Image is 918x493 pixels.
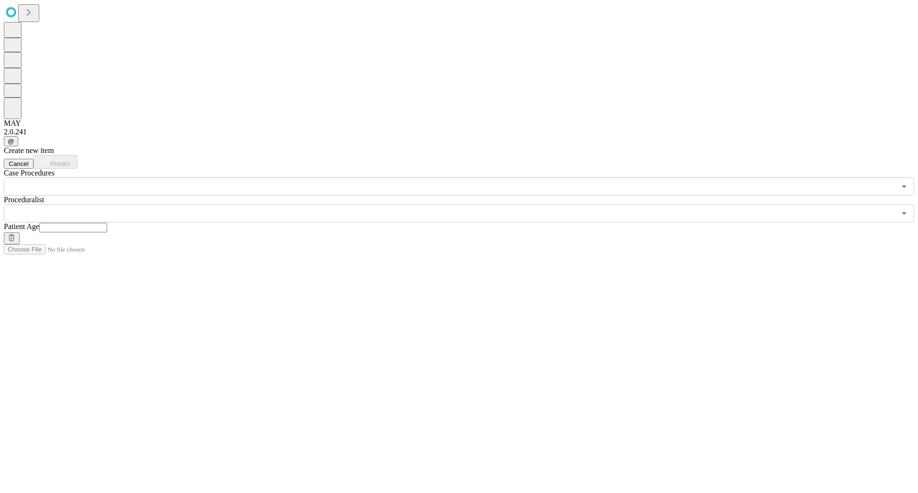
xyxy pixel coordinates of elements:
span: Scheduled Procedure [4,169,55,177]
span: Create new item [4,146,54,154]
button: Open [897,207,911,220]
button: Cancel [4,159,33,169]
span: Proceduralist [4,196,44,204]
span: Patient Age [4,222,39,230]
span: Predict [50,160,70,167]
div: MAY [4,119,914,128]
span: @ [8,138,14,145]
span: Cancel [9,160,29,167]
div: 2.0.241 [4,128,914,136]
button: Predict [33,155,77,169]
button: Open [897,180,911,193]
button: @ [4,136,18,146]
